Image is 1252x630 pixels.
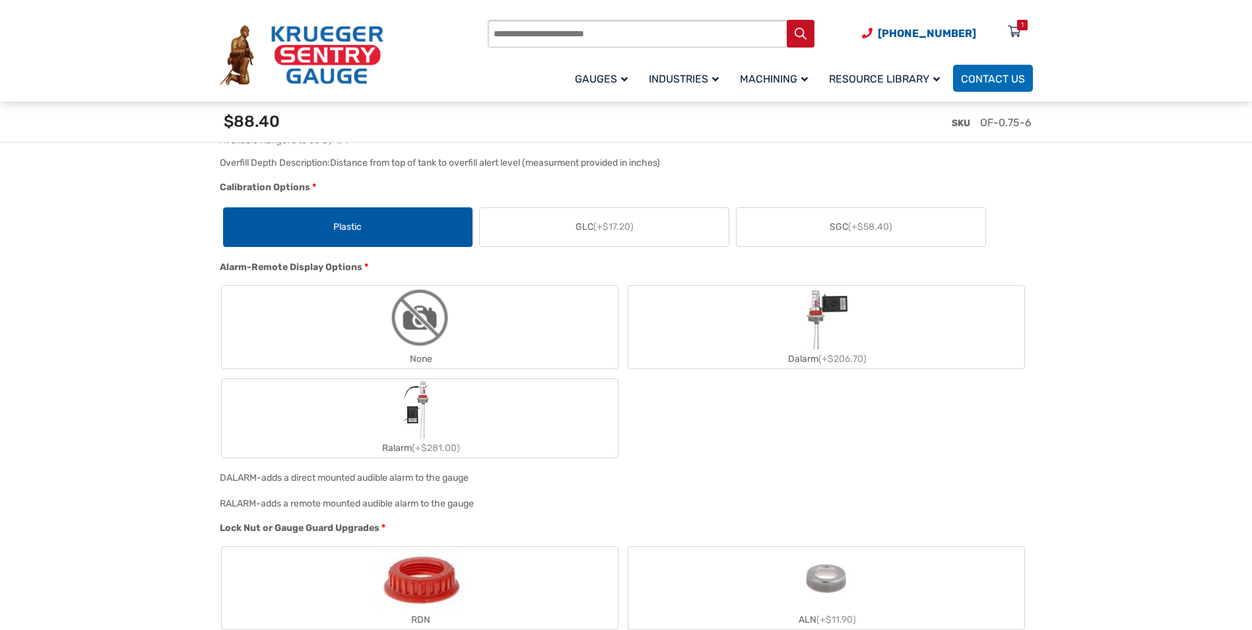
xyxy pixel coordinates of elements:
[732,63,821,94] a: Machining
[878,27,976,40] span: [PHONE_NUMBER]
[220,472,261,483] span: DALARM-
[222,610,618,629] div: RDN
[961,73,1025,85] span: Contact Us
[312,180,316,194] abbr: required
[576,220,634,234] span: GLC
[575,73,628,85] span: Gauges
[818,353,867,365] span: (+$206.70)
[593,221,634,232] span: (+$17.20)
[222,438,618,458] div: Ralarm
[628,547,1024,629] label: ALN
[567,63,641,94] a: Gauges
[261,498,474,509] div: adds a remote mounted audible alarm to the gauge
[649,73,719,85] span: Industries
[628,610,1024,629] div: ALN
[821,63,953,94] a: Resource Library
[220,157,330,168] span: Overfill Depth Description:
[830,220,892,234] span: SGC
[333,220,362,234] span: Plastic
[220,498,261,509] span: RALARM-
[829,73,940,85] span: Resource Library
[222,349,618,368] div: None
[862,25,976,42] a: Phone Number (920) 434-8860
[222,547,618,629] label: RDN
[952,118,970,129] span: SKU
[330,157,660,168] div: Distance from top of tank to overfill alert level (measurment provided in inches)
[740,73,808,85] span: Machining
[628,286,1024,368] label: Dalarm
[220,262,362,273] span: Alarm-Remote Display Options
[261,472,469,483] div: adds a direct mounted audible alarm to the gauge
[953,65,1033,92] a: Contact Us
[980,116,1032,129] span: OF-0.75-6
[381,521,385,535] abbr: required
[1021,20,1024,30] div: 1
[641,63,732,94] a: Industries
[795,547,858,610] img: ALN
[220,25,383,86] img: Krueger Sentry Gauge
[220,182,310,193] span: Calibration Options
[220,522,379,534] span: Lock Nut or Gauge Guard Upgrades
[364,260,368,274] abbr: required
[222,286,618,368] label: None
[412,442,460,454] span: (+$281.00)
[848,221,892,232] span: (+$58.40)
[222,379,618,458] label: Ralarm
[816,614,856,625] span: (+$11.90)
[628,349,1024,368] div: Dalarm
